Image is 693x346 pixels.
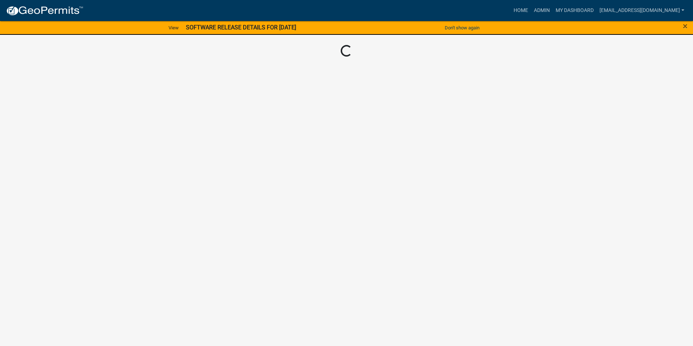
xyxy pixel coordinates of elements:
[597,4,687,17] a: [EMAIL_ADDRESS][DOMAIN_NAME]
[186,24,296,31] strong: SOFTWARE RELEASE DETAILS FOR [DATE]
[531,4,553,17] a: Admin
[442,22,482,34] button: Don't show again
[166,22,182,34] a: View
[511,4,531,17] a: Home
[683,22,688,30] button: Close
[683,21,688,31] span: ×
[553,4,597,17] a: My Dashboard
